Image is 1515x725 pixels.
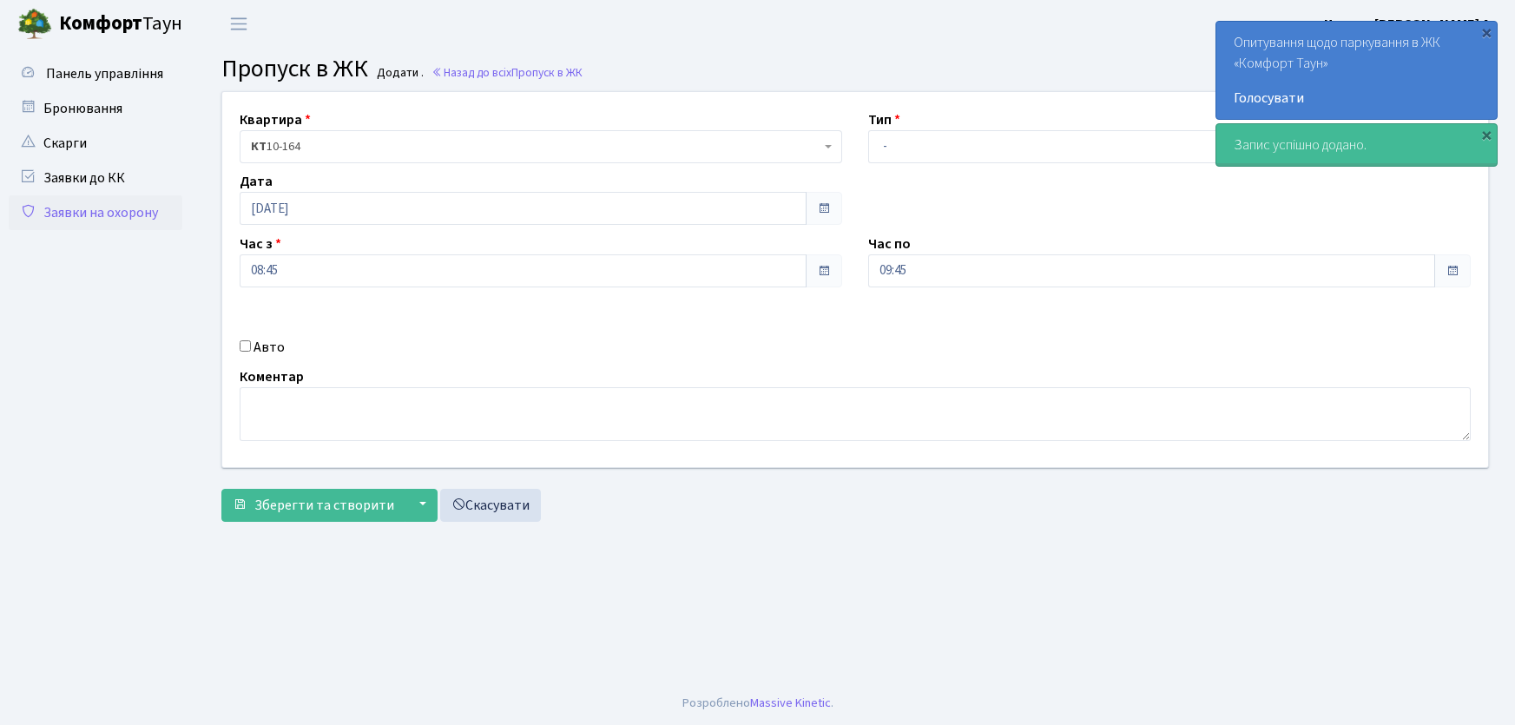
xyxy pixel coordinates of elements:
[17,7,52,42] img: logo.png
[240,234,281,254] label: Час з
[1324,15,1494,34] b: Цитрус [PERSON_NAME] А.
[9,126,182,161] a: Скарги
[240,366,304,387] label: Коментар
[1234,88,1479,109] a: Голосувати
[59,10,142,37] b: Комфорт
[9,195,182,230] a: Заявки на охорону
[9,91,182,126] a: Бронювання
[1216,22,1497,119] div: Опитування щодо паркування в ЖК «Комфорт Таун»
[373,66,424,81] small: Додати .
[251,138,820,155] span: <b>КТ</b>&nbsp;&nbsp;&nbsp;&nbsp;10-164
[240,130,842,163] span: <b>КТ</b>&nbsp;&nbsp;&nbsp;&nbsp;10-164
[868,234,911,254] label: Час по
[254,337,285,358] label: Авто
[221,51,368,86] span: Пропуск в ЖК
[1216,124,1497,166] div: Запис успішно додано.
[221,489,405,522] button: Зберегти та створити
[46,64,163,83] span: Панель управління
[868,109,900,130] label: Тип
[217,10,260,38] button: Переключити навігацію
[59,10,182,39] span: Таун
[251,138,267,155] b: КТ
[9,161,182,195] a: Заявки до КК
[9,56,182,91] a: Панель управління
[254,496,394,515] span: Зберегти та створити
[1324,14,1494,35] a: Цитрус [PERSON_NAME] А.
[511,64,583,81] span: Пропуск в ЖК
[1478,126,1495,143] div: ×
[682,694,833,713] div: Розроблено .
[431,64,583,81] a: Назад до всіхПропуск в ЖК
[240,171,273,192] label: Дата
[440,489,541,522] a: Скасувати
[1478,23,1495,41] div: ×
[750,694,831,712] a: Massive Kinetic
[240,109,311,130] label: Квартира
